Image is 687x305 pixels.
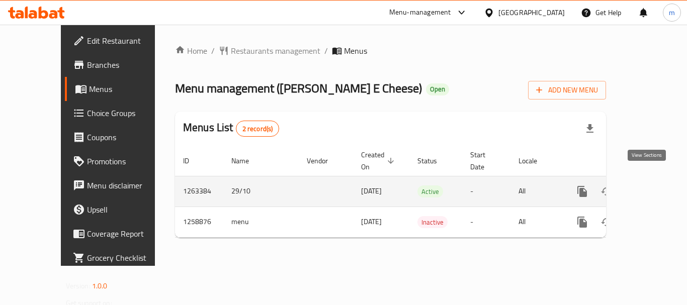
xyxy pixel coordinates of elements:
a: Coupons [65,125,176,149]
a: Restaurants management [219,45,320,57]
span: Menu management ( [PERSON_NAME] E Cheese ) [175,77,422,99]
span: m [669,7,675,18]
span: Choice Groups [87,107,167,119]
a: Branches [65,53,176,77]
span: [DATE] [361,215,382,228]
span: [DATE] [361,184,382,197]
th: Actions [562,146,675,176]
div: Menu-management [389,7,451,19]
a: Edit Restaurant [65,29,176,53]
div: [GEOGRAPHIC_DATA] [498,7,565,18]
td: All [510,207,562,237]
a: Menu disclaimer [65,173,176,197]
span: Branches [87,59,167,71]
span: Status [417,155,450,167]
span: Coverage Report [87,228,167,240]
span: Inactive [417,217,448,228]
span: Menus [89,83,167,95]
button: more [570,210,594,234]
td: All [510,176,562,207]
div: Export file [578,117,602,141]
a: Home [175,45,207,57]
li: / [324,45,328,57]
a: Grocery Checklist [65,246,176,270]
td: menu [223,207,299,237]
span: 2 record(s) [236,124,279,134]
nav: breadcrumb [175,45,606,57]
button: Change Status [594,179,619,204]
span: Menus [344,45,367,57]
td: - [462,207,510,237]
li: / [211,45,215,57]
span: Active [417,186,443,197]
table: enhanced table [175,146,675,238]
a: Choice Groups [65,101,176,125]
span: Start Date [470,149,498,173]
span: Locale [519,155,550,167]
a: Upsell [65,197,176,222]
button: more [570,179,594,204]
h2: Menus List [183,120,279,137]
td: - [462,176,510,207]
div: Open [426,83,449,95]
span: ID [183,155,202,167]
td: 29/10 [223,176,299,207]
td: 1258876 [175,207,223,237]
span: Vendor [307,155,341,167]
span: 1.0.0 [92,279,108,292]
span: Version: [66,279,91,292]
a: Coverage Report [65,222,176,246]
a: Menus [65,77,176,101]
a: Promotions [65,149,176,173]
span: Open [426,85,449,93]
td: 1263384 [175,176,223,207]
div: Inactive [417,216,448,228]
button: Add New Menu [528,81,606,99]
span: Menu disclaimer [87,179,167,191]
span: Grocery Checklist [87,252,167,264]
span: Upsell [87,204,167,216]
span: Promotions [87,155,167,167]
span: Edit Restaurant [87,35,167,47]
div: Total records count [236,121,280,137]
span: Add New Menu [536,84,598,96]
button: Change Status [594,210,619,234]
span: Name [231,155,262,167]
span: Restaurants management [231,45,320,57]
span: Created On [361,149,397,173]
span: Coupons [87,131,167,143]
